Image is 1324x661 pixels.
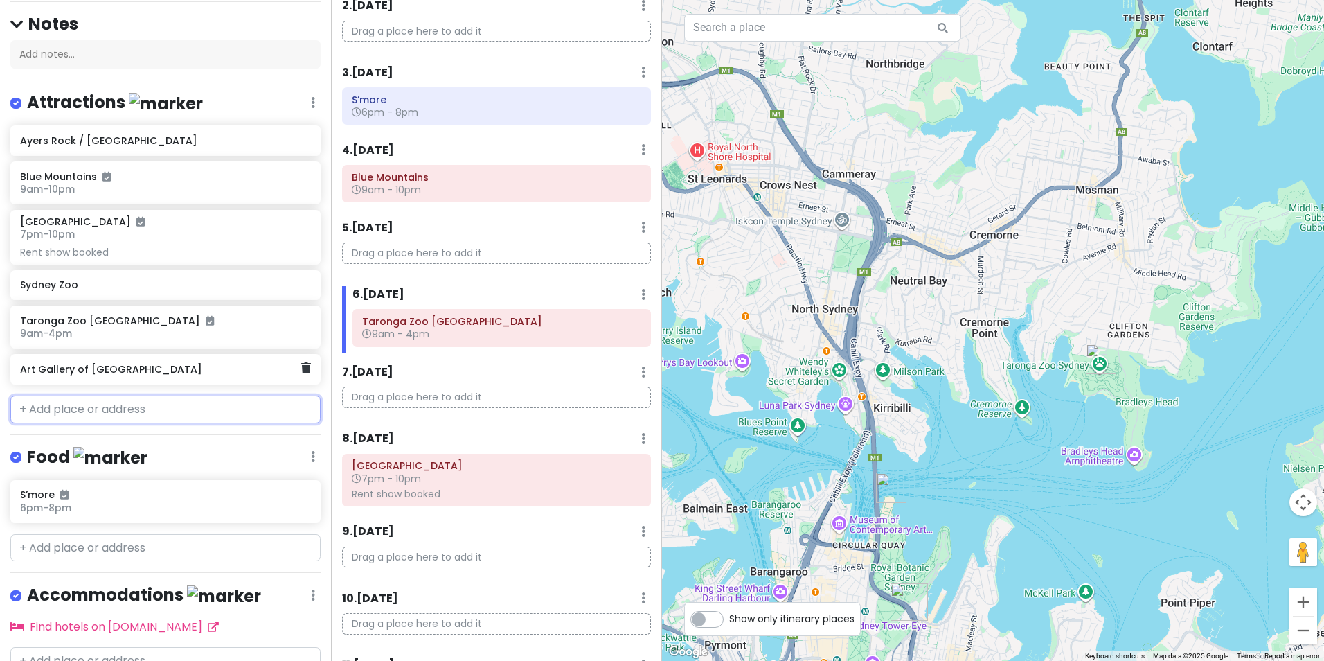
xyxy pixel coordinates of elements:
[20,326,72,340] span: 9am - 4pm
[20,170,310,183] h6: Blue Mountains
[20,134,310,147] h6: Ayers Rock / [GEOGRAPHIC_DATA]
[665,643,711,661] img: Google
[352,94,641,106] h6: S’more
[27,446,147,469] h4: Food
[10,396,321,423] input: + Add place or address
[1289,488,1317,516] button: Map camera controls
[342,365,393,380] h6: 7 . [DATE]
[20,246,310,258] div: Rent show booked
[342,21,651,42] p: Drag a place here to add it
[301,360,311,378] a: Delete place
[729,611,855,626] span: Show only itinerary places
[20,215,145,228] h6: [GEOGRAPHIC_DATA]
[136,217,145,227] i: Added to itinerary
[73,447,147,468] img: marker
[665,643,711,661] a: Open this area in Google Maps (opens a new window)
[20,279,310,291] h6: Sydney Zoo
[1085,651,1145,661] button: Keyboard shortcuts
[129,93,203,114] img: marker
[891,583,928,621] div: Art Gallery of New South Wales
[342,221,393,236] h6: 5 . [DATE]
[342,525,394,539] h6: 9 . [DATE]
[20,227,75,241] span: 7pm - 10pm
[342,432,394,446] h6: 8 . [DATE]
[10,40,321,69] div: Add notes...
[187,585,261,607] img: marker
[352,472,421,486] span: 7pm - 10pm
[27,584,261,607] h4: Accommodations
[352,105,418,119] span: 6pm - 8pm
[684,14,961,42] input: Search a place
[362,315,641,328] h6: Taronga Zoo Sydney
[342,547,651,568] p: Drag a place here to add it
[10,534,321,562] input: + Add place or address
[1086,344,1116,374] div: Taronga Zoo Sydney
[352,171,641,184] h6: Blue Mountains
[20,363,301,376] h6: Art Gallery of [GEOGRAPHIC_DATA]
[342,387,651,408] p: Drag a place here to add it
[1264,652,1320,660] a: Report a map error
[342,592,398,606] h6: 10 . [DATE]
[27,91,203,114] h4: Attractions
[20,315,310,327] h6: Taronga Zoo [GEOGRAPHIC_DATA]
[352,288,404,302] h6: 6 . [DATE]
[352,183,421,197] span: 9am - 10pm
[206,316,214,326] i: Added to itinerary
[342,243,651,264] p: Drag a place here to add it
[352,488,641,500] div: Rent show booked
[1289,588,1317,616] button: Zoom in
[20,501,71,515] span: 6pm - 8pm
[102,172,111,182] i: Added to itinerary
[342,613,651,635] p: Drag a place here to add it
[1153,652,1228,660] span: Map data ©2025 Google
[352,459,641,472] h6: Sydney Opera House
[10,13,321,35] h4: Notes
[1289,538,1317,566] button: Drag Pegman onto the map to open Street View
[10,619,219,635] a: Find hotels on [DOMAIN_NAME]
[1237,652,1256,660] a: Terms
[342,66,393,80] h6: 3 . [DATE]
[60,490,69,500] i: Added to itinerary
[876,473,906,503] div: Sydney Opera House
[1289,617,1317,644] button: Zoom out
[20,488,310,501] h6: S’more
[362,327,429,341] span: 9am - 4pm
[342,143,394,158] h6: 4 . [DATE]
[20,182,75,196] span: 9am - 10pm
